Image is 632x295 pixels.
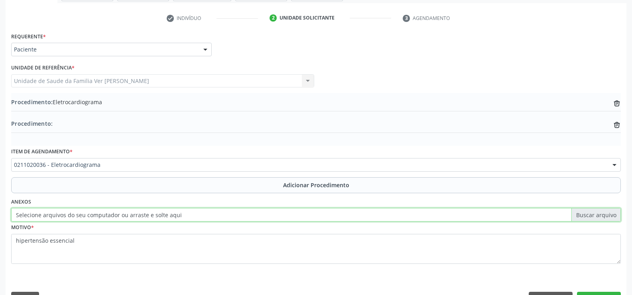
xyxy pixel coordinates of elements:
[270,14,277,22] div: 2
[11,196,31,208] label: Anexos
[14,161,604,169] span: 0211020036 - Eletrocardiograma
[11,30,46,43] label: Requerente
[11,120,53,127] span: Procedimento:
[11,98,53,106] span: Procedimento:
[11,62,75,74] label: Unidade de referência
[280,14,335,22] div: Unidade solicitante
[11,177,621,193] button: Adicionar Procedimento
[11,146,73,158] label: Item de agendamento
[283,181,349,189] span: Adicionar Procedimento
[14,46,195,53] span: Paciente
[11,98,102,106] span: Eletrocardiograma
[11,222,34,234] label: Motivo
